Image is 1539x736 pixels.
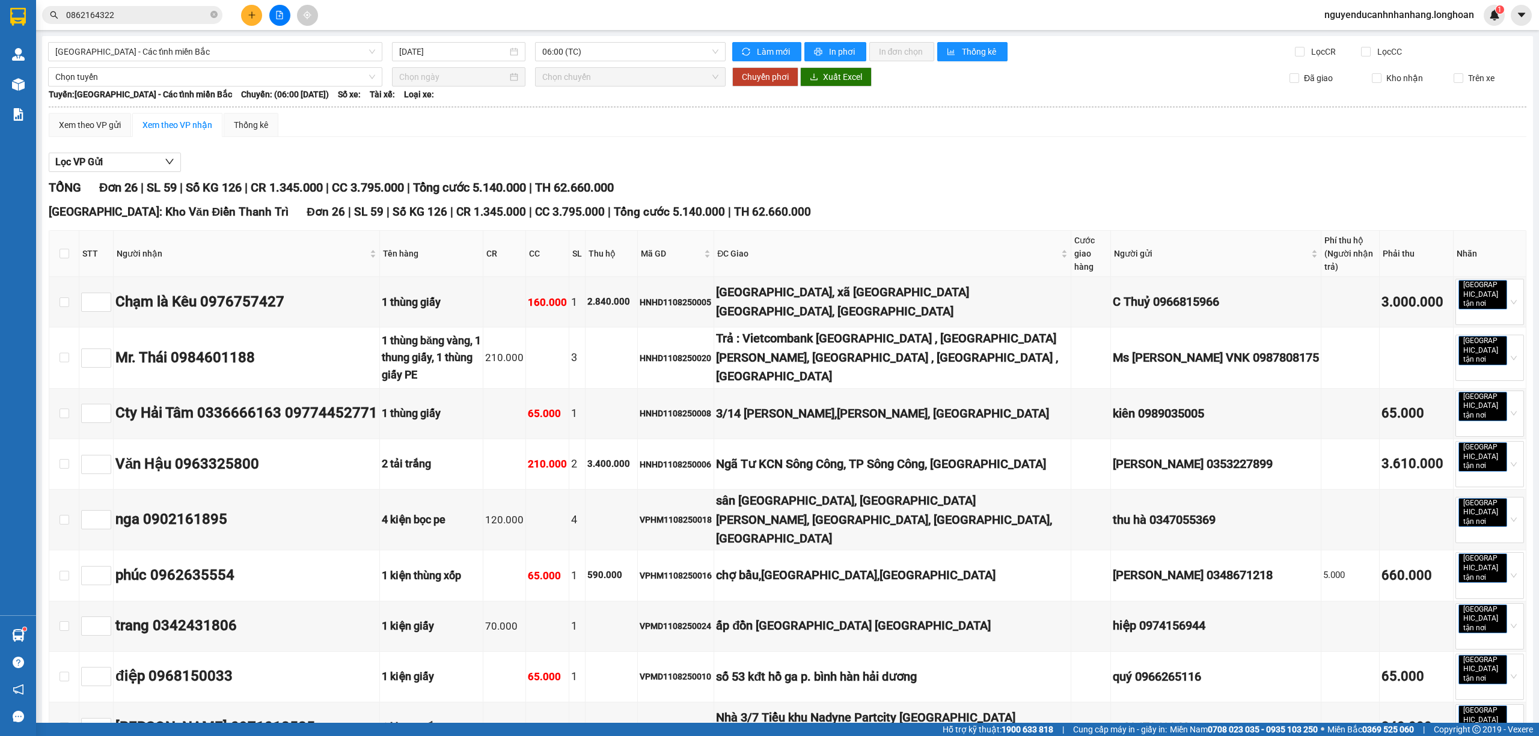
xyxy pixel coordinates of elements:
[571,618,583,634] div: 1
[638,550,714,601] td: VPHM1108250016
[640,296,712,309] div: HNHD1108250005
[49,180,81,195] span: TỔNG
[297,5,318,26] button: aim
[55,68,375,86] span: Chọn tuyến
[382,455,481,472] div: 2 tải trắng
[716,404,1068,423] div: 3/14 [PERSON_NAME],[PERSON_NAME], [GEOGRAPHIC_DATA]
[1114,247,1309,260] span: Người gửi
[528,406,567,422] div: 65.000
[1511,5,1532,26] button: caret-down
[248,11,256,19] span: plus
[814,47,824,57] span: printer
[638,601,714,652] td: VPMD1108250024
[1113,566,1319,585] div: [PERSON_NAME] 0348671218
[1321,727,1324,732] span: ⚪️
[13,684,24,695] span: notification
[1458,705,1507,735] span: [GEOGRAPHIC_DATA] tận nơi
[12,48,25,61] img: warehouse-icon
[757,45,792,58] span: Làm mới
[716,566,1068,585] div: chợ bầu,[GEOGRAPHIC_DATA],[GEOGRAPHIC_DATA]
[404,88,434,101] span: Loại xe:
[608,205,611,219] span: |
[1381,292,1451,313] div: 3.000.000
[413,180,526,195] span: Tổng cước 5.140.000
[115,615,378,637] div: trang 0342431806
[382,332,481,383] div: 1 thùng băng vàng, 1 thung giấy, 1 thùng giấy PE
[59,118,121,132] div: Xem theo VP gửi
[456,205,526,219] span: CR 1.345.000
[115,453,378,476] div: Văn Hậu 0963325800
[1381,403,1451,424] div: 65.000
[587,457,635,472] div: 3.400.000
[638,439,714,490] td: HNHD1108250006
[823,70,862,84] span: Xuất Excel
[1323,568,1377,583] div: 5.000
[528,456,567,472] div: 210.000
[614,205,725,219] span: Tổng cước 5.140.000
[1372,45,1404,58] span: Lọc CC
[640,513,712,526] div: VPHM1108250018
[115,564,378,587] div: phúc 0962635554
[810,73,818,82] span: download
[1488,519,1494,525] span: close
[1488,463,1494,469] span: close
[640,407,712,420] div: HNHD1108250008
[382,405,481,422] div: 1 thùng giấy
[66,8,208,22] input: Tìm tên, số ĐT hoặc mã đơn
[332,180,404,195] span: CC 3.795.000
[1362,725,1414,734] strong: 0369 525 060
[180,180,183,195] span: |
[587,568,635,583] div: 590.000
[586,231,638,277] th: Thu hộ
[1073,723,1167,736] span: Cung cấp máy in - giấy in:
[382,511,481,528] div: 4 kiện bọc pe
[1381,666,1451,687] div: 65.000
[1113,511,1319,529] div: thu hà 0347055369
[251,180,323,195] span: CR 1.345.000
[571,719,583,735] div: 1
[716,491,1068,548] div: sân [GEOGRAPHIC_DATA], [GEOGRAPHIC_DATA][PERSON_NAME], [GEOGRAPHIC_DATA], [GEOGRAPHIC_DATA], [GEO...
[937,42,1008,61] button: bar-chartThống kê
[326,180,329,195] span: |
[393,205,447,219] span: Số KG 126
[716,455,1068,473] div: Ngã Tư KCN Sông Công, TP Sông Công, [GEOGRAPHIC_DATA]
[165,157,174,166] span: down
[348,205,351,219] span: |
[303,11,311,19] span: aim
[55,154,103,169] span: Lọc VP Gửi
[734,205,811,219] span: TH 62.660.000
[943,723,1053,736] span: Hỗ trợ kỹ thuật:
[571,455,583,472] div: 2
[1381,71,1428,85] span: Kho nhận
[382,719,481,735] div: 1 khung sắt
[23,627,26,631] sup: 1
[640,670,712,683] div: VPMD1108250010
[186,180,242,195] span: Số KG 126
[1458,392,1507,421] span: [GEOGRAPHIC_DATA] tận nơi
[529,205,532,219] span: |
[1458,498,1507,528] span: [GEOGRAPHIC_DATA] tận nơi
[115,508,378,531] div: nga 0902161895
[115,347,378,370] div: Mr. Thái 0984601188
[79,231,114,277] th: STT
[804,42,866,61] button: printerIn phơi
[1381,565,1451,586] div: 660.000
[528,719,567,735] div: 240.000
[569,231,586,277] th: SL
[387,205,390,219] span: |
[528,294,567,311] div: 160.000
[526,231,569,277] th: CC
[1488,675,1494,681] span: close
[1299,71,1338,85] span: Đã giao
[117,247,367,260] span: Người nhận
[640,351,712,365] div: HNHD1108250020
[571,349,583,366] div: 3
[829,45,857,58] span: In phơi
[535,205,605,219] span: CC 3.795.000
[528,568,567,584] div: 65.000
[1170,723,1318,736] span: Miền Nam
[12,78,25,91] img: warehouse-icon
[1002,725,1053,734] strong: 1900 633 818
[210,10,218,21] span: close-circle
[542,68,719,86] span: Chọn chuyến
